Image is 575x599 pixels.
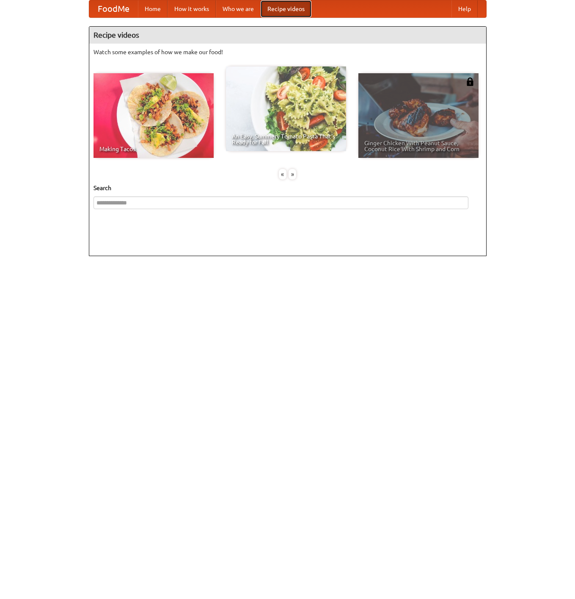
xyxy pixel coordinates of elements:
p: Watch some examples of how we make our food! [94,48,482,56]
h4: Recipe videos [89,27,486,44]
span: Making Tacos [99,146,208,152]
a: Help [451,0,478,17]
a: Making Tacos [94,73,214,158]
a: Home [138,0,168,17]
a: Who we are [216,0,261,17]
img: 483408.png [466,77,474,86]
span: An Easy, Summery Tomato Pasta That's Ready for Fall [232,133,340,145]
a: FoodMe [89,0,138,17]
a: Recipe videos [261,0,311,17]
a: An Easy, Summery Tomato Pasta That's Ready for Fall [226,66,346,151]
div: » [289,169,296,179]
a: How it works [168,0,216,17]
h5: Search [94,184,482,192]
div: « [279,169,286,179]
